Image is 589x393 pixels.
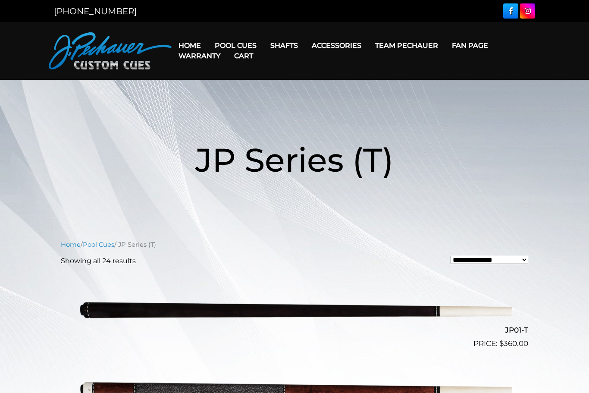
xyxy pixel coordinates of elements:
bdi: 360.00 [499,339,528,348]
a: JP01-T $360.00 [61,273,528,349]
span: JP Series (T) [195,140,394,180]
a: Pool Cues [208,35,263,57]
span: $ [499,339,504,348]
a: Fan Page [445,35,495,57]
select: Shop order [451,256,528,264]
a: Warranty [172,45,227,67]
a: Cart [227,45,260,67]
a: Home [61,241,81,248]
p: Showing all 24 results [61,256,136,266]
img: Pechauer Custom Cues [49,32,172,69]
a: Team Pechauer [368,35,445,57]
a: [PHONE_NUMBER] [54,6,137,16]
nav: Breadcrumb [61,240,528,249]
img: JP01-T [77,273,512,346]
a: Accessories [305,35,368,57]
a: Home [172,35,208,57]
a: Pool Cues [83,241,114,248]
h2: JP01-T [61,322,528,338]
a: Shafts [263,35,305,57]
